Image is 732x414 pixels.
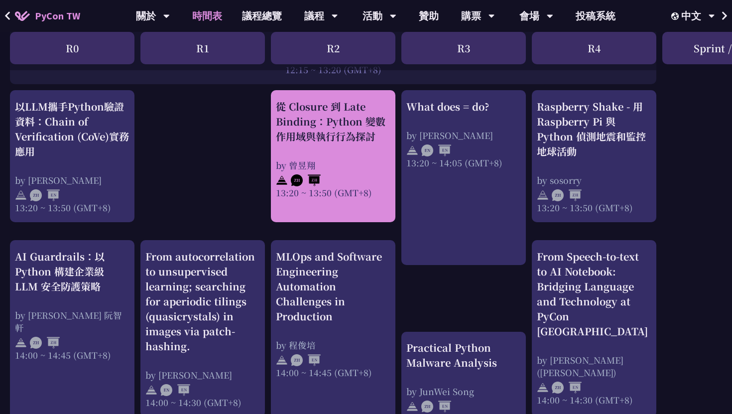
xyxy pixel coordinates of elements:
img: svg+xml;base64,PHN2ZyB4bWxucz0iaHR0cDovL3d3dy53My5vcmcvMjAwMC9zdmciIHdpZHRoPSIyNCIgaGVpZ2h0PSIyNC... [537,189,549,201]
div: From Speech-to-text to AI Notebook: Bridging Language and Technology at PyCon [GEOGRAPHIC_DATA] [537,249,651,339]
a: What does = do? by [PERSON_NAME] 13:20 ~ 14:05 (GMT+8) [406,99,521,256]
div: by [PERSON_NAME] [406,129,521,141]
div: 13:20 ~ 13:50 (GMT+8) [276,186,390,199]
div: 14:00 ~ 14:30 (GMT+8) [537,394,651,406]
img: Home icon of PyCon TW 2025 [15,11,30,21]
div: R2 [271,32,395,64]
div: by [PERSON_NAME] 阮智軒 [15,309,129,334]
div: 13:20 ~ 14:05 (GMT+8) [406,156,521,169]
div: 14:00 ~ 14:45 (GMT+8) [15,349,129,361]
div: by 曾昱翔 [276,159,390,171]
div: From autocorrelation to unsupervised learning; searching for aperiodic tilings (quasicrystals) in... [145,249,260,354]
div: 14:00 ~ 14:30 (GMT+8) [145,396,260,409]
img: svg+xml;base64,PHN2ZyB4bWxucz0iaHR0cDovL3d3dy53My5vcmcvMjAwMC9zdmciIHdpZHRoPSIyNCIgaGVpZ2h0PSIyNC... [15,189,27,201]
a: 從 Closure 到 Late Binding：Python 變數作用域與執行行為探討 by 曾昱翔 13:20 ~ 13:50 (GMT+8) [276,99,390,214]
div: AI Guardrails：以 Python 構建企業級 LLM 安全防護策略 [15,249,129,294]
div: by JunWei Song [406,385,521,398]
img: ZHZH.38617ef.svg [30,337,60,349]
div: by [PERSON_NAME] ([PERSON_NAME]) [537,354,651,379]
div: MLOps and Software Engineering Automation Challenges in Production [276,249,390,324]
a: From Speech-to-text to AI Notebook: Bridging Language and Technology at PyCon [GEOGRAPHIC_DATA] b... [537,249,651,409]
img: svg+xml;base64,PHN2ZyB4bWxucz0iaHR0cDovL3d3dy53My5vcmcvMjAwMC9zdmciIHdpZHRoPSIyNCIgaGVpZ2h0PSIyNC... [406,401,418,413]
img: ZHZH.38617ef.svg [291,174,321,186]
div: Raspberry Shake - 用 Raspberry Pi 與 Python 偵測地震和監控地球活動 [537,99,651,159]
div: R3 [401,32,526,64]
div: R1 [140,32,265,64]
img: svg+xml;base64,PHN2ZyB4bWxucz0iaHR0cDovL3d3dy53My5vcmcvMjAwMC9zdmciIHdpZHRoPSIyNCIgaGVpZ2h0PSIyNC... [537,382,549,394]
div: 13:20 ~ 13:50 (GMT+8) [537,201,651,214]
img: Locale Icon [671,12,681,20]
div: 13:20 ~ 13:50 (GMT+8) [15,201,129,214]
img: ENEN.5a408d1.svg [160,384,190,396]
img: svg+xml;base64,PHN2ZyB4bWxucz0iaHR0cDovL3d3dy53My5vcmcvMjAwMC9zdmciIHdpZHRoPSIyNCIgaGVpZ2h0PSIyNC... [145,384,157,396]
img: ZHEN.371966e.svg [552,382,582,394]
img: ZHEN.371966e.svg [291,354,321,366]
img: ZHZH.38617ef.svg [552,189,582,201]
div: What does = do? [406,99,521,114]
div: by 程俊培 [276,339,390,351]
div: Practical Python Malware Analysis [406,340,521,370]
a: From autocorrelation to unsupervised learning; searching for aperiodic tilings (quasicrystals) in... [145,249,260,409]
div: by [PERSON_NAME] [145,369,260,381]
a: 以LLM攜手Python驗證資料：Chain of Verification (CoVe)實務應用 by [PERSON_NAME] 13:20 ~ 13:50 (GMT+8) [15,99,129,214]
img: ZHEN.371966e.svg [421,401,451,413]
img: ENEN.5a408d1.svg [421,144,451,156]
img: svg+xml;base64,PHN2ZyB4bWxucz0iaHR0cDovL3d3dy53My5vcmcvMjAwMC9zdmciIHdpZHRoPSIyNCIgaGVpZ2h0PSIyNC... [406,144,418,156]
span: PyCon TW [35,8,80,23]
div: by sosorry [537,174,651,186]
img: ZHEN.371966e.svg [30,189,60,201]
div: by [PERSON_NAME] [15,174,129,186]
div: 從 Closure 到 Late Binding：Python 變數作用域與執行行為探討 [276,99,390,144]
img: svg+xml;base64,PHN2ZyB4bWxucz0iaHR0cDovL3d3dy53My5vcmcvMjAwMC9zdmciIHdpZHRoPSIyNCIgaGVpZ2h0PSIyNC... [15,337,27,349]
a: PyCon TW [5,3,90,28]
div: 以LLM攜手Python驗證資料：Chain of Verification (CoVe)實務應用 [15,99,129,159]
img: svg+xml;base64,PHN2ZyB4bWxucz0iaHR0cDovL3d3dy53My5vcmcvMjAwMC9zdmciIHdpZHRoPSIyNCIgaGVpZ2h0PSIyNC... [276,354,288,366]
img: svg+xml;base64,PHN2ZyB4bWxucz0iaHR0cDovL3d3dy53My5vcmcvMjAwMC9zdmciIHdpZHRoPSIyNCIgaGVpZ2h0PSIyNC... [276,174,288,186]
a: Raspberry Shake - 用 Raspberry Pi 與 Python 偵測地震和監控地球活動 by sosorry 13:20 ~ 13:50 (GMT+8) [537,99,651,214]
div: 14:00 ~ 14:45 (GMT+8) [276,366,390,379]
div: R4 [532,32,656,64]
div: R0 [10,32,134,64]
